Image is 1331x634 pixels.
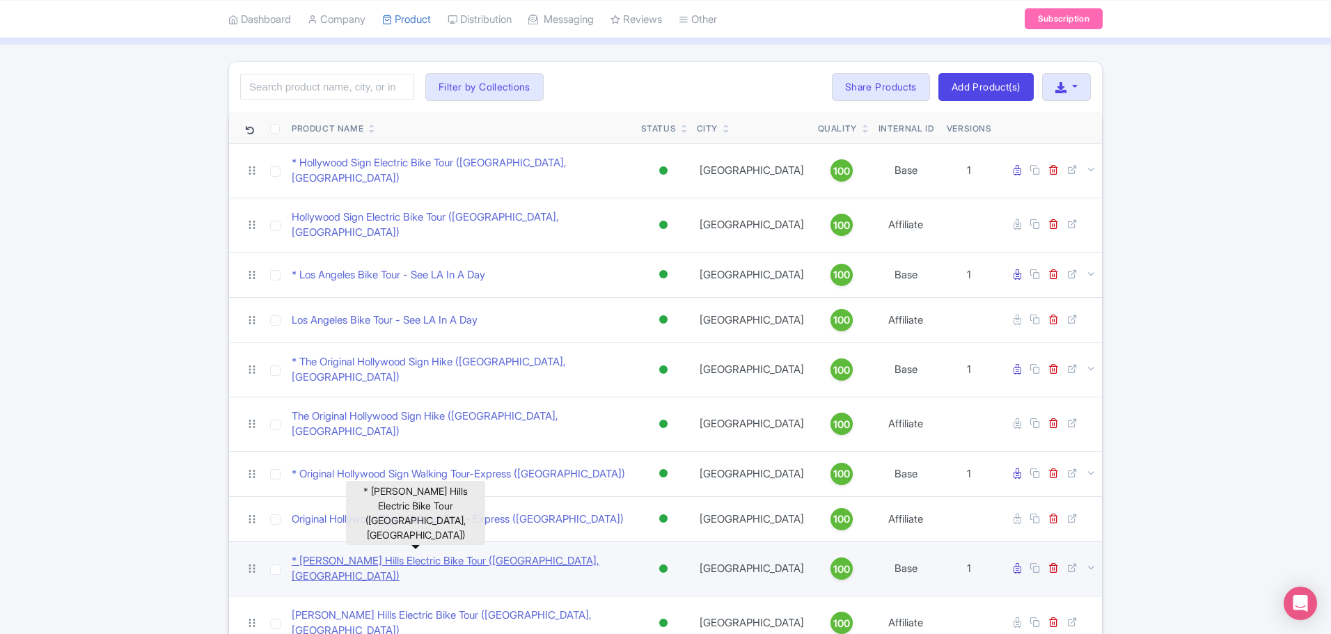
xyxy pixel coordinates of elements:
div: Active [656,559,670,579]
span: 1 [967,562,971,575]
td: Affiliate [871,496,941,541]
a: 100 [818,264,865,286]
td: [GEOGRAPHIC_DATA] [691,397,812,451]
th: Internal ID [871,112,941,144]
a: * Hollywood Sign Electric Bike Tour ([GEOGRAPHIC_DATA], [GEOGRAPHIC_DATA]) [292,155,630,187]
a: 100 [818,508,865,530]
span: 1 [967,363,971,376]
div: Active [656,463,670,484]
a: 100 [818,413,865,435]
span: 100 [833,466,850,482]
td: [GEOGRAPHIC_DATA] [691,496,812,541]
div: City [697,122,718,135]
td: [GEOGRAPHIC_DATA] [691,342,812,397]
span: 100 [833,267,850,283]
td: Affiliate [871,297,941,342]
div: Active [656,161,670,181]
span: 100 [833,363,850,378]
div: Active [656,509,670,529]
a: 100 [818,557,865,580]
a: Share Products [832,73,930,101]
span: 1 [967,268,971,281]
button: Filter by Collections [425,73,544,101]
a: 100 [818,309,865,331]
td: Base [871,342,941,397]
a: 100 [818,612,865,634]
span: 100 [833,218,850,233]
span: 100 [833,616,850,631]
a: Original Hollywood Sign Walking Tour - Express ([GEOGRAPHIC_DATA]) [292,512,624,528]
span: 1 [967,164,971,177]
span: 100 [833,164,850,179]
input: Search product name, city, or interal id [240,74,414,100]
a: Add Product(s) [938,73,1034,101]
td: Base [871,252,941,297]
td: [GEOGRAPHIC_DATA] [691,252,812,297]
div: Active [656,264,670,285]
td: Affiliate [871,397,941,451]
td: [GEOGRAPHIC_DATA] [691,451,812,496]
span: 100 [833,562,850,577]
a: 100 [818,358,865,381]
td: Base [871,143,941,198]
div: Status [641,122,677,135]
span: 100 [833,512,850,527]
td: [GEOGRAPHIC_DATA] [691,143,812,198]
span: 100 [833,417,850,432]
div: Quality [818,122,857,135]
td: Base [871,451,941,496]
div: Active [656,414,670,434]
a: Subscription [1025,8,1103,29]
td: [GEOGRAPHIC_DATA] [691,297,812,342]
div: Open Intercom Messenger [1284,587,1317,620]
span: 1 [967,467,971,480]
a: * [PERSON_NAME] Hills Electric Bike Tour ([GEOGRAPHIC_DATA], [GEOGRAPHIC_DATA]) [292,553,630,585]
div: Active [656,215,670,235]
a: Hollywood Sign Electric Bike Tour ([GEOGRAPHIC_DATA], [GEOGRAPHIC_DATA]) [292,209,630,241]
a: 100 [818,214,865,236]
a: The Original Hollywood Sign Hike ([GEOGRAPHIC_DATA], [GEOGRAPHIC_DATA]) [292,409,630,440]
div: Product Name [292,122,363,135]
span: 100 [833,312,850,328]
a: Los Angeles Bike Tour - See LA In A Day [292,312,478,328]
a: * The Original Hollywood Sign Hike ([GEOGRAPHIC_DATA], [GEOGRAPHIC_DATA]) [292,354,630,386]
td: [GEOGRAPHIC_DATA] [691,541,812,596]
td: Affiliate [871,198,941,252]
td: [GEOGRAPHIC_DATA] [691,198,812,252]
a: * Original Hollywood Sign Walking Tour-Express ([GEOGRAPHIC_DATA]) [292,466,625,482]
div: Active [656,360,670,380]
a: 100 [818,159,865,182]
td: Base [871,541,941,596]
a: 100 [818,463,865,485]
th: Versions [941,112,998,144]
div: Active [656,613,670,633]
div: Active [656,310,670,330]
a: * Los Angeles Bike Tour - See LA In A Day [292,267,485,283]
div: * [PERSON_NAME] Hills Electric Bike Tour ([GEOGRAPHIC_DATA], [GEOGRAPHIC_DATA]) [346,481,485,545]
